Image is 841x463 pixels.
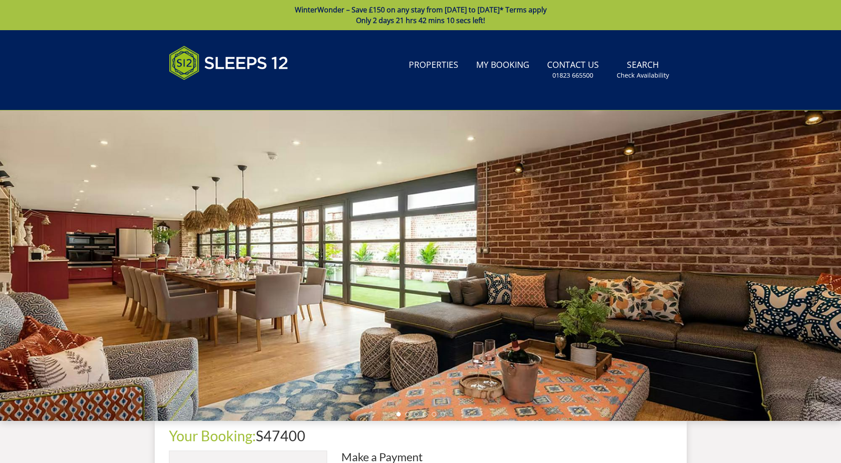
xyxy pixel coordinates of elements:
small: 01823 665500 [552,71,593,80]
h2: Make a Payment [341,451,673,463]
a: Contact Us01823 665500 [544,55,602,84]
span: Only 2 days 21 hrs 42 mins 10 secs left! [356,16,485,25]
a: Properties [405,55,462,75]
iframe: Customer reviews powered by Trustpilot [164,90,258,98]
a: SearchCheck Availability [613,55,673,84]
a: Your Booking: [169,427,256,444]
a: My Booking [473,55,533,75]
img: Sleeps 12 [169,41,289,85]
small: Check Availability [617,71,669,80]
h1: S47400 [169,428,673,443]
